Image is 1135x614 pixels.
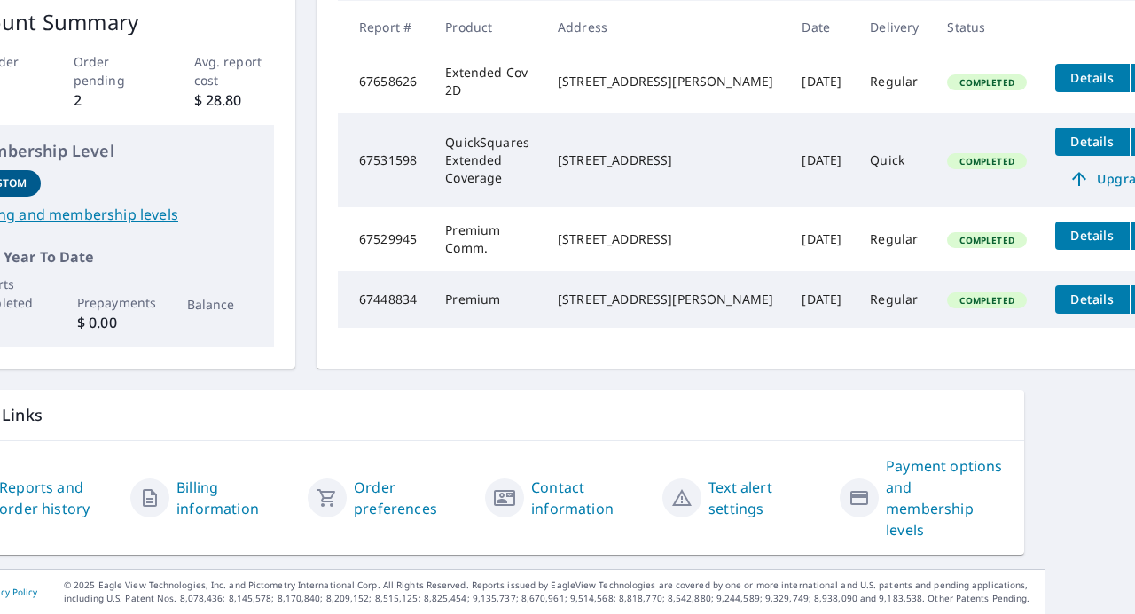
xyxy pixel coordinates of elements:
[558,152,773,169] div: [STREET_ADDRESS]
[77,293,151,312] p: Prepayments
[187,295,261,314] p: Balance
[949,234,1024,246] span: Completed
[856,271,933,328] td: Regular
[856,207,933,271] td: Regular
[1066,69,1119,86] span: Details
[1055,64,1130,92] button: detailsBtn-67658626
[431,207,544,271] td: Premium Comm.
[338,113,431,207] td: 67531598
[787,50,856,113] td: [DATE]
[949,76,1024,89] span: Completed
[431,271,544,328] td: Premium
[1055,128,1130,156] button: detailsBtn-67531598
[354,477,471,519] a: Order preferences
[531,477,648,519] a: Contact information
[558,230,773,248] div: [STREET_ADDRESS]
[431,50,544,113] td: Extended Cov 2D
[856,50,933,113] td: Regular
[74,52,154,89] p: Order pending
[1055,285,1130,314] button: detailsBtn-67448834
[1055,222,1130,250] button: detailsBtn-67529945
[708,477,826,519] a: Text alert settings
[1066,227,1119,244] span: Details
[558,291,773,308] div: [STREET_ADDRESS][PERSON_NAME]
[1066,133,1119,150] span: Details
[338,50,431,113] td: 67658626
[1066,291,1119,307] span: Details
[194,89,275,111] p: $ 28.80
[338,271,431,328] td: 67448834
[77,312,151,333] p: $ 0.00
[64,579,1037,605] p: © 2025 Eagle View Technologies, Inc. and Pictometry International Corp. All Rights Reserved. Repo...
[176,477,294,519] a: Billing information
[856,113,933,207] td: Quick
[338,207,431,271] td: 67529945
[787,113,856,207] td: [DATE]
[787,271,856,328] td: [DATE]
[558,73,773,90] div: [STREET_ADDRESS][PERSON_NAME]
[886,455,1003,540] a: Payment options and membership levels
[431,113,544,207] td: QuickSquares Extended Coverage
[194,52,275,89] p: Avg. report cost
[787,207,856,271] td: [DATE]
[74,89,154,111] p: 2
[949,155,1024,167] span: Completed
[949,294,1024,307] span: Completed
